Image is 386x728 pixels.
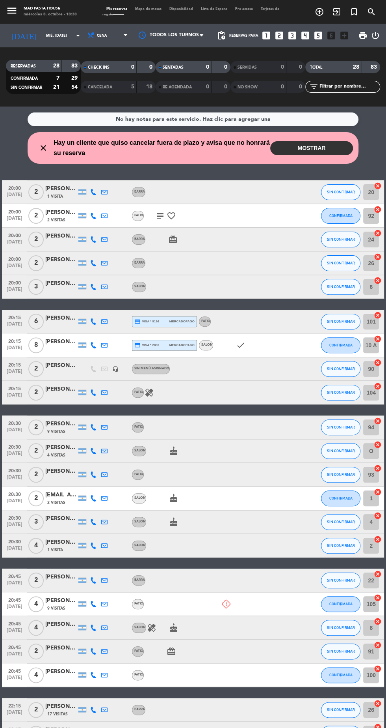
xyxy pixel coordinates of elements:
span: 9 Visitas [47,605,65,612]
span: 2 [28,467,44,483]
span: PATIO [134,649,143,653]
span: 20:45 [5,571,24,580]
span: 17 Visitas [47,711,68,717]
i: cancel [374,488,382,496]
span: [DATE] [5,522,24,531]
span: 2 [28,443,44,459]
span: CONFIRMADA [11,77,38,80]
span: BARRA [134,578,145,582]
span: SIN CONFIRMAR [327,472,355,477]
span: SALON [134,626,146,629]
i: cake [169,494,178,503]
span: [DATE] [5,451,24,460]
span: SIN CONFIRMAR [327,261,355,265]
strong: 0 [224,84,229,90]
i: cancel [374,594,382,602]
span: 4 [28,667,44,683]
span: SALON [134,496,146,500]
span: SIN CONFIRMAR [327,425,355,429]
i: cancel [374,641,382,649]
div: Mad Pasta House [24,6,77,12]
span: [DATE] [5,475,24,484]
span: 20:15 [5,384,24,393]
span: [DATE] [5,192,24,201]
div: [PERSON_NAME] [45,385,77,394]
span: PATIO [134,602,143,605]
i: subject [156,211,165,221]
span: 20:45 [5,595,24,604]
i: cancel [374,417,382,425]
span: 4 [28,538,44,554]
span: 20:15 [5,336,24,345]
button: SIN CONFIRMAR [321,467,360,483]
span: BARRA [134,708,145,711]
i: cancel [374,182,382,190]
strong: 0 [299,64,304,70]
span: SALON [134,520,146,523]
span: SIN CONFIRMAR [327,707,355,712]
span: 2 [28,255,44,271]
button: SIN CONFIRMAR [321,573,360,588]
input: Filtrar por nombre... [319,82,380,91]
i: cancel [374,535,382,543]
i: cancel [374,311,382,319]
span: 2 [28,184,44,200]
div: [PERSON_NAME] [45,443,77,452]
span: SIN CONFIRMAR [327,390,355,395]
span: SIN CONFIRMAR [327,319,355,324]
span: 20:00 [5,207,24,216]
span: SIN CONFIRMAR [327,520,355,524]
i: [DATE] [6,28,42,43]
button: SIN CONFIRMAR [321,644,360,659]
span: Mapa de mesas [131,7,165,11]
span: 20:30 [5,537,24,546]
i: cancel [374,335,382,343]
span: 20:00 [5,183,24,192]
span: SALON [134,285,146,288]
i: cake [169,517,178,527]
div: [PERSON_NAME] [45,314,77,323]
i: cancel [374,359,382,367]
span: 20:30 [5,513,24,522]
i: looks_4 [300,30,310,41]
div: [PERSON_NAME] [45,596,77,605]
span: [DATE] [5,498,24,507]
span: 2 [28,419,44,435]
span: 20:30 [5,489,24,498]
span: visa * 2069 [134,342,159,348]
span: 2 [28,573,44,588]
button: CONFIRMADA [321,337,360,353]
i: cancel [374,229,382,237]
strong: 0 [224,64,229,70]
strong: 5 [131,84,134,90]
div: [PERSON_NAME] [45,644,77,653]
div: [PERSON_NAME] [45,419,77,429]
button: CONFIRMADA [321,490,360,506]
span: SIN CONFIRMAR [327,367,355,371]
span: [DATE] [5,369,24,378]
i: exit_to_app [332,7,341,17]
span: pending_actions [217,31,226,40]
span: PATIO [134,473,143,476]
span: Hay un cliente que quiso cancelar fuera de plazo y avisa que no honrará su reserva [54,138,270,158]
strong: 54 [71,84,79,90]
span: mercadopago [169,342,195,348]
span: 20:00 [5,230,24,240]
i: healing [145,388,154,397]
button: menu [6,5,18,19]
span: SENTADAS [163,66,184,69]
button: SIN CONFIRMAR [321,538,360,554]
span: 6 [28,314,44,329]
span: 20:15 [5,313,24,322]
i: favorite_border [167,211,176,221]
i: search [367,7,376,17]
span: [DATE] [5,427,24,436]
div: [PERSON_NAME] [45,255,77,264]
i: card_giftcard [167,647,176,656]
i: turned_in_not [349,7,359,17]
button: SIN CONFIRMAR [321,361,360,377]
i: headset_mic [112,366,119,372]
button: SIN CONFIRMAR [321,620,360,636]
strong: 0 [206,84,209,90]
i: filter_list [309,82,319,92]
